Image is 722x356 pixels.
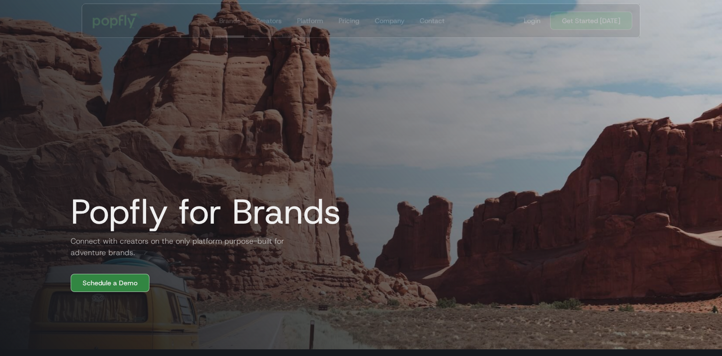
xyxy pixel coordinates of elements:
div: Contact [420,16,445,25]
div: Login [524,16,541,25]
a: Platform [293,4,327,37]
div: Brands [219,16,240,25]
a: home [86,6,148,35]
div: Platform [297,16,323,25]
a: Contact [416,4,448,37]
div: Pricing [339,16,360,25]
a: Get Started [DATE] [550,11,632,30]
a: Pricing [335,4,363,37]
a: Brands [215,4,244,37]
a: Login [520,16,544,25]
a: Company [371,4,408,37]
div: Creators [255,16,282,25]
h1: Popfly for Brands [63,193,341,231]
a: Schedule a Demo [71,274,149,292]
div: Company [375,16,404,25]
h2: Connect with creators on the only platform purpose-built for adventure brands. [63,236,292,259]
a: Creators [252,4,286,37]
